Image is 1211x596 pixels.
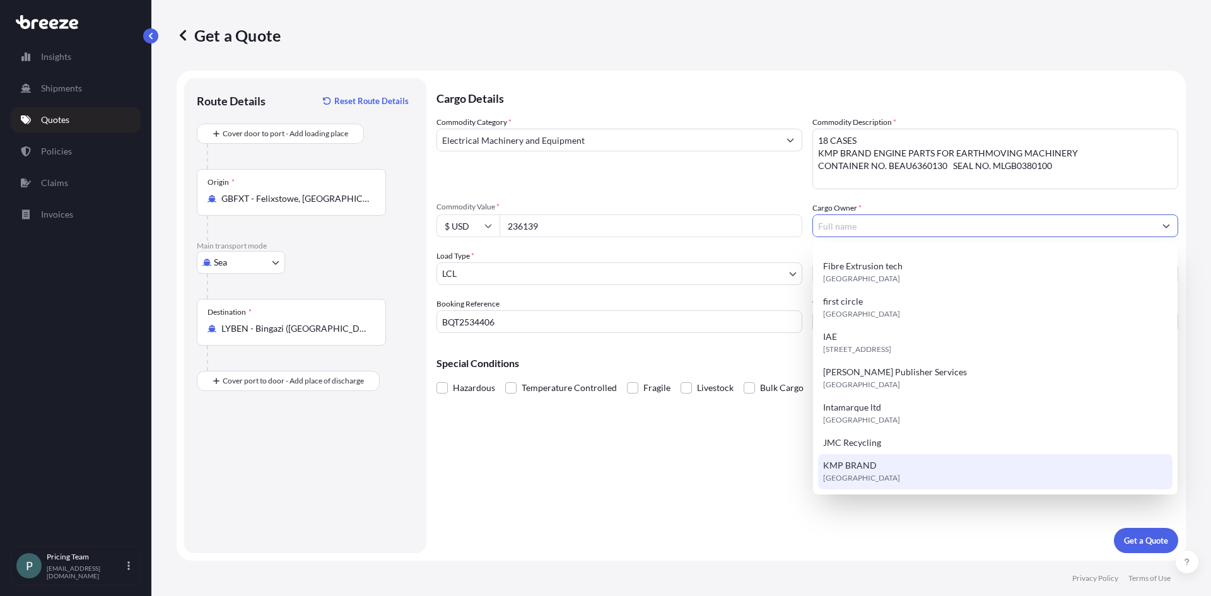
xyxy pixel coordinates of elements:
p: Claims [41,177,68,189]
span: Cover port to door - Add place of discharge [223,375,364,387]
input: Destination [221,322,370,335]
span: Intamarque ltd [823,401,881,414]
input: Enter name [812,310,1178,333]
input: Origin [221,192,370,205]
span: Freight Cost [812,250,1178,260]
p: Insights [41,50,71,63]
p: Main transport mode [197,241,414,251]
p: Reset Route Details [334,95,409,107]
span: [GEOGRAPHIC_DATA] [823,272,900,285]
span: P [26,559,33,572]
label: Commodity Category [436,116,512,129]
p: Quotes [41,114,69,126]
p: [EMAIL_ADDRESS][DOMAIN_NAME] [47,564,125,580]
input: Type amount [500,214,802,237]
span: [GEOGRAPHIC_DATA] [823,414,900,426]
span: Hazardous [453,378,495,397]
button: Show suggestions [779,129,802,151]
span: [GEOGRAPHIC_DATA] [823,472,900,484]
span: [STREET_ADDRESS] [823,343,891,356]
p: Invoices [41,208,73,221]
p: Cargo Details [436,78,1178,116]
span: JMC Recycling [823,436,881,449]
span: Fragile [643,378,670,397]
span: [PERSON_NAME] Publisher Services [823,366,967,378]
div: Destination [208,307,252,317]
span: Load Type [436,250,474,262]
button: Show suggestions [1155,214,1178,237]
label: Cargo Owner [812,202,862,214]
span: KMP BRAND [823,459,877,472]
span: [GEOGRAPHIC_DATA] [823,308,900,320]
span: Bulk Cargo [760,378,804,397]
label: Vessel Name [812,298,853,310]
p: Shipments [41,82,82,95]
label: Booking Reference [436,298,500,310]
p: Terms of Use [1128,573,1171,583]
p: Get a Quote [177,25,281,45]
span: Cover door to port - Add loading place [223,127,348,140]
span: LCL [442,267,457,280]
p: Privacy Policy [1072,573,1118,583]
p: Policies [41,145,72,158]
span: Commodity Value [436,202,802,212]
p: Special Conditions [436,358,1178,368]
p: Get a Quote [1124,534,1168,547]
span: [GEOGRAPHIC_DATA] [823,378,900,391]
span: Livestock [697,378,734,397]
label: Commodity Description [812,116,896,129]
p: Route Details [197,93,266,108]
span: Sea [214,256,227,269]
div: Origin [208,177,235,187]
p: Pricing Team [47,552,125,562]
span: IAE [823,330,837,343]
div: Suggestions [818,10,1173,489]
span: Temperature Controlled [522,378,617,397]
button: Select transport [197,251,285,274]
input: Select a commodity type [437,129,779,151]
span: Fibre Extrusion tech [823,260,903,272]
span: first circle [823,295,863,308]
input: Full name [813,214,1155,237]
input: Your internal reference [436,310,802,333]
